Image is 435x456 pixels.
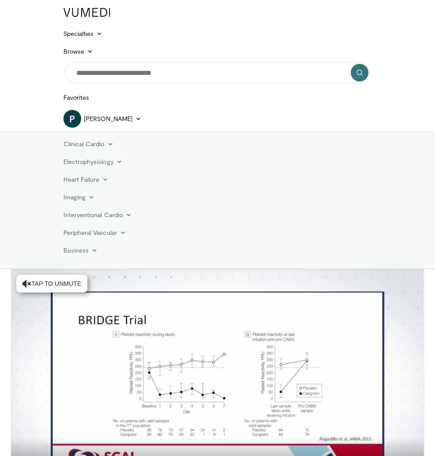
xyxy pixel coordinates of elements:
[58,188,100,206] a: Imaging
[58,206,137,224] a: Interventional Cardio
[58,153,128,171] a: Electrophysiology
[58,171,114,188] a: Heart Failure
[58,43,99,60] a: Browse
[65,62,370,83] input: Search topics, interventions
[58,242,103,259] a: Business
[58,25,108,43] a: Specialties
[63,110,142,128] a: P [PERSON_NAME]
[63,8,110,17] img: VuMedi Logo
[16,275,87,292] button: Tap to unmute
[58,89,95,106] a: Favorites
[58,135,119,153] a: Clinical Cardio
[63,110,81,128] span: P
[58,224,131,242] a: Peripheral Vascular
[84,114,133,123] span: [PERSON_NAME]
